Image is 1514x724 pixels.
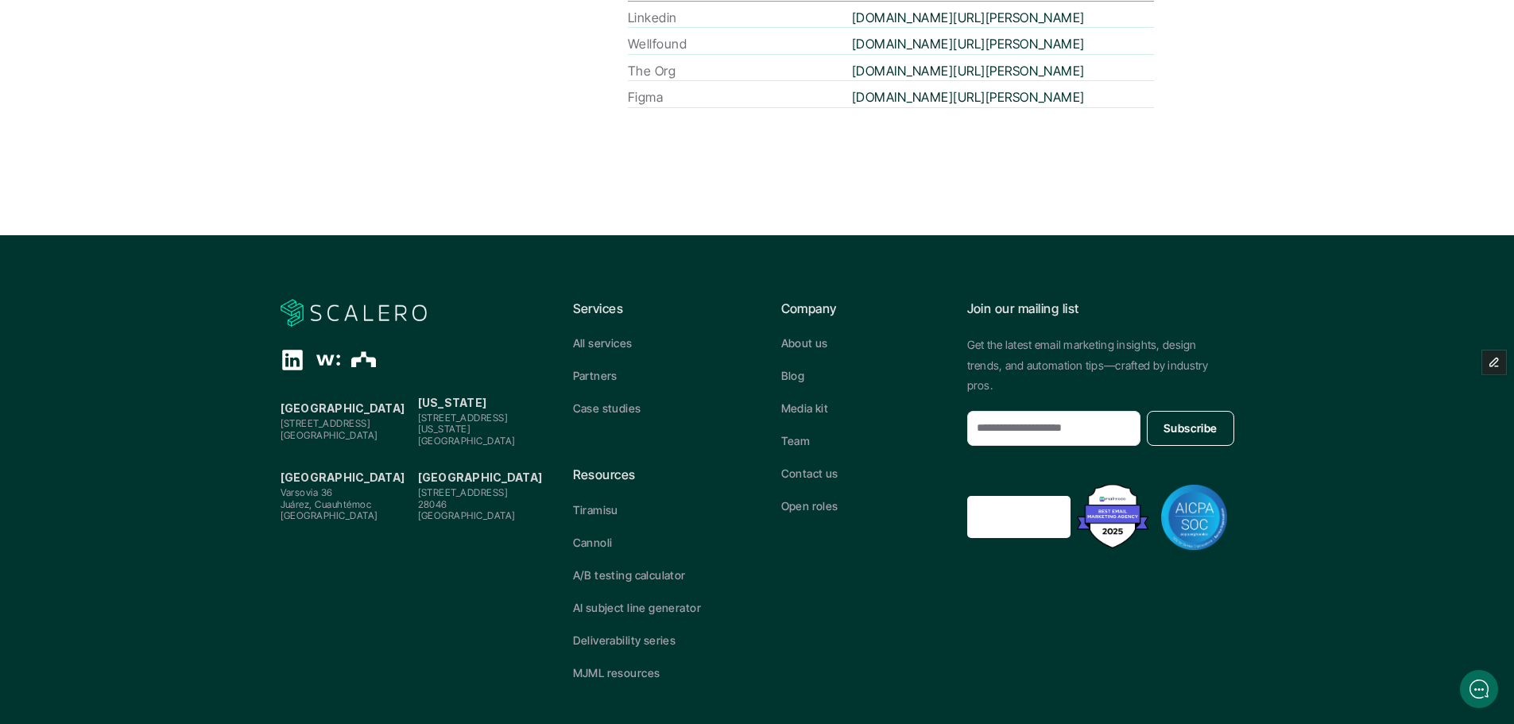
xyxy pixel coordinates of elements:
p: Deliverability series [573,632,676,649]
span: New conversation [103,220,191,233]
p: Company [781,299,942,319]
img: Scalero company logo for dark backgrounds [281,298,427,328]
p: Media kit [781,400,829,416]
button: New conversation [25,211,293,242]
img: Best Email Marketing Agency 2025 - Recognized by Mailmodo [1073,480,1152,552]
span: [STREET_ADDRESS] [418,486,509,498]
p: Team [781,432,811,449]
strong: [GEOGRAPHIC_DATA] [281,401,405,415]
p: Figma [628,87,844,108]
div: Wellfound [316,348,340,372]
p: All services [573,335,633,351]
p: AI subject line generator [573,599,702,616]
p: Services [573,299,734,319]
p: The Org [628,61,844,82]
a: Cannoli [573,534,734,551]
a: AI subject line generator [573,599,734,616]
span: [STREET_ADDRESS] [281,417,371,429]
a: About us [781,335,942,351]
span: We run on Gist [133,556,201,566]
h2: Let us know if we can help with lifecycle marketing. [24,106,294,182]
a: Tiramisu [573,501,734,518]
span: [STREET_ADDRESS] [418,412,509,424]
p: Cannoli [573,534,613,551]
a: Partners [573,367,734,384]
span: Varsovia 36 [281,486,333,498]
span: Juárez, Cuauhtémoc [281,498,372,510]
div: The Org [352,347,377,372]
p: Resources [573,465,734,486]
a: Deliverability series [573,632,734,649]
p: Open roles [781,498,838,514]
h1: Hi! Welcome to [GEOGRAPHIC_DATA]. [24,77,294,103]
a: [DOMAIN_NAME][URL][PERSON_NAME] [852,36,1085,52]
button: Edit Framer Content [1482,350,1506,374]
p: Linkedin [628,7,844,28]
span: [GEOGRAPHIC_DATA] [281,429,378,441]
div: Linkedin [281,348,304,372]
button: Subscribe [1147,411,1233,446]
p: Wellfound [628,34,844,55]
p: Tiramisu [573,501,618,518]
a: [DOMAIN_NAME][URL][PERSON_NAME] [852,89,1085,105]
p: A/B testing calculator [573,567,686,583]
a: [DOMAIN_NAME][URL][PERSON_NAME] [852,63,1085,79]
a: A/B testing calculator [573,567,734,583]
p: MJML resources [573,664,660,681]
a: [DOMAIN_NAME][URL][PERSON_NAME] [852,9,1085,25]
a: Scalero company logo for dark backgrounds [281,299,427,327]
p: Join our mailing list [967,299,1234,319]
a: Case studies [573,400,734,416]
a: Team [781,432,942,449]
p: Case studies [573,400,641,416]
p: Subscribe [1164,420,1218,436]
p: Partners [573,367,618,384]
iframe: gist-messenger-bubble-iframe [1460,670,1498,708]
p: About us [781,335,828,351]
strong: [US_STATE] [418,396,487,409]
p: Contact us [781,465,838,482]
span: 28046 [GEOGRAPHIC_DATA] [418,498,516,521]
strong: [GEOGRAPHIC_DATA] [418,470,543,484]
a: Contact us [781,465,942,482]
img: AICPA SOC badge [1161,484,1228,551]
a: MJML resources [573,664,734,681]
p: Get the latest email marketing insights, design trends, and automation tips—crafted by industry p... [967,335,1234,395]
span: [GEOGRAPHIC_DATA] [281,509,378,521]
a: Media kit [781,400,942,416]
strong: [GEOGRAPHIC_DATA] [281,470,405,484]
a: Blog [781,367,942,384]
p: Blog [781,367,805,384]
a: Open roles [781,498,942,514]
span: [US_STATE][GEOGRAPHIC_DATA] [418,423,516,446]
a: All services [573,335,734,351]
